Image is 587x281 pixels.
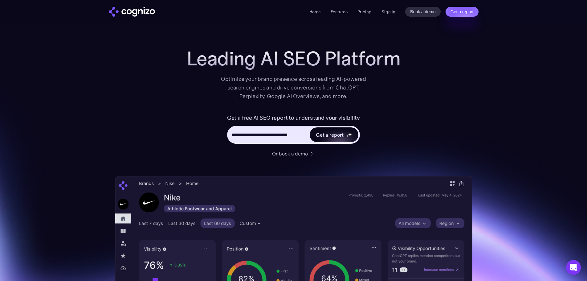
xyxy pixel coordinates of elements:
[272,150,308,157] div: Or book a demo
[346,135,349,137] img: star
[227,113,360,123] label: Get a free AI SEO report to understand your visibility
[272,150,315,157] a: Or book a demo
[109,7,155,17] a: home
[218,75,369,101] div: Optimize your brand presence across leading AI-powered search engines and drive conversions from ...
[309,9,321,14] a: Home
[316,131,344,138] div: Get a report
[346,133,347,134] img: star
[331,9,348,14] a: Features
[381,8,395,15] a: Sign in
[446,7,479,17] a: Get a report
[109,7,155,17] img: cognizo logo
[187,48,401,70] h1: Leading AI SEO Platform
[348,132,352,136] img: star
[227,113,360,147] form: Hero URL Input Form
[357,9,372,14] a: Pricing
[405,7,441,17] a: Book a demo
[309,127,359,143] a: Get a reportstarstarstar
[566,260,581,275] div: Open Intercom Messenger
